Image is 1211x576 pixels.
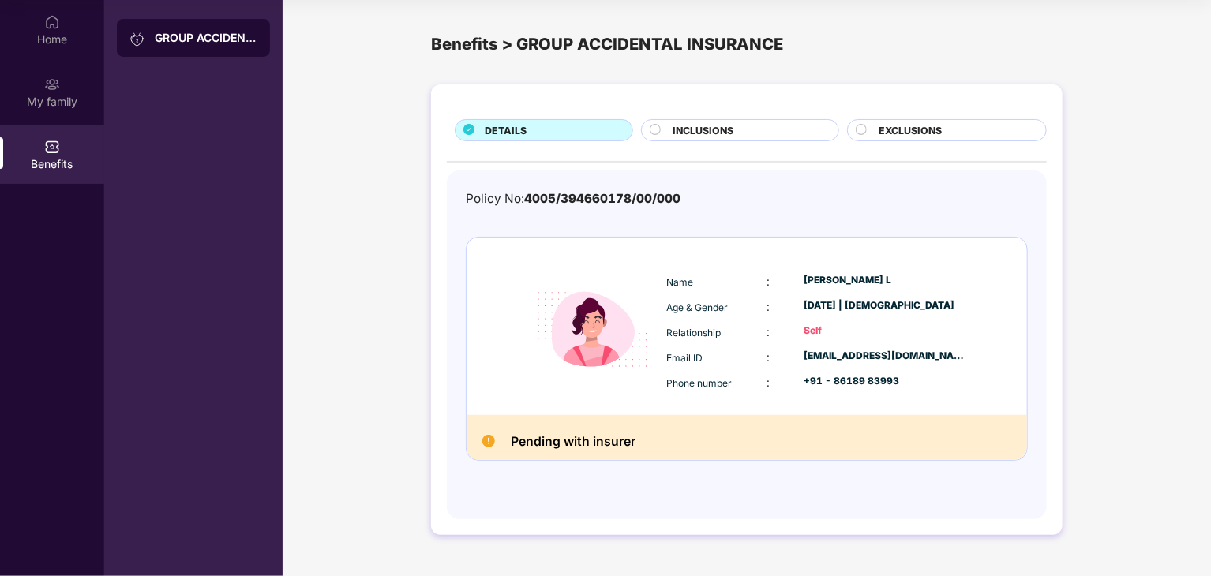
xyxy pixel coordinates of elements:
img: Pending [482,435,495,447]
h2: Pending with insurer [511,431,635,452]
div: Self [804,324,967,338]
span: EXCLUSIONS [879,123,942,138]
div: Benefits > GROUP ACCIDENTAL INSURANCE [431,32,1063,57]
img: svg+xml;base64,PHN2ZyBpZD0iQmVuZWZpdHMiIHhtbG5zPSJodHRwOi8vd3d3LnczLm9yZy8yMDAwL3N2ZyIgd2lkdGg9Ij... [44,139,60,155]
span: Email ID [666,352,703,364]
span: : [767,376,770,389]
div: +91 - 86189 83993 [804,374,967,389]
span: : [767,350,770,364]
div: Policy No: [466,189,680,208]
span: : [767,300,770,313]
div: GROUP ACCIDENTAL INSURANCE [155,30,257,46]
span: Phone number [666,377,732,389]
img: svg+xml;base64,PHN2ZyBpZD0iSG9tZSIgeG1sbnM9Imh0dHA6Ly93d3cudzMub3JnLzIwMDAvc3ZnIiB3aWR0aD0iMjAiIG... [44,14,60,30]
span: INCLUSIONS [673,123,733,138]
img: svg+xml;base64,PHN2ZyB3aWR0aD0iMjAiIGhlaWdodD0iMjAiIHZpZXdCb3g9IjAgMCAyMCAyMCIgZmlsbD0ibm9uZSIgeG... [44,77,60,92]
div: [EMAIL_ADDRESS][DOMAIN_NAME] [804,349,967,364]
img: svg+xml;base64,PHN2ZyB3aWR0aD0iMjAiIGhlaWdodD0iMjAiIHZpZXdCb3g9IjAgMCAyMCAyMCIgZmlsbD0ibm9uZSIgeG... [129,31,145,47]
span: Relationship [666,327,721,338]
span: 4005/394660178/00/000 [524,191,680,206]
div: [DATE] | [DEMOGRAPHIC_DATA] [804,298,967,313]
span: : [767,325,770,338]
img: icon [523,256,662,396]
span: Age & Gender [666,301,728,313]
span: Name [666,276,693,288]
div: [PERSON_NAME] L [804,273,967,288]
span: DETAILS [485,123,527,138]
span: : [767,275,770,288]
